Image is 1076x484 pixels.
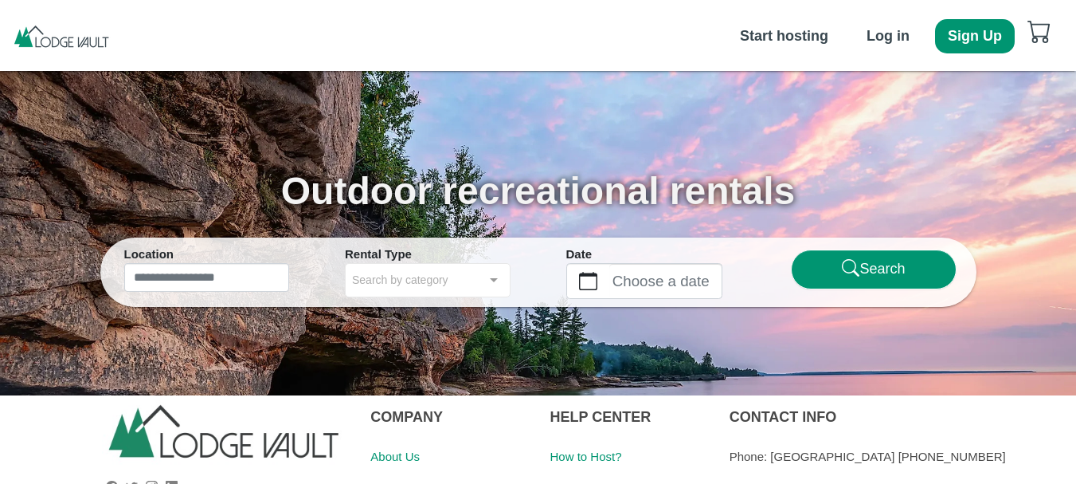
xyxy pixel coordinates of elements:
div: COMPANY [370,395,526,439]
button: searchSearch [791,250,957,289]
div: Rental Type [345,246,511,264]
b: Sign Up [948,28,1002,44]
div: CONTACT INFO [730,395,1064,439]
label: Choose a date [609,264,722,298]
div: Phone: [GEOGRAPHIC_DATA] [PHONE_NUMBER] [730,439,1064,474]
b: Start hosting [740,28,828,44]
button: calendar [567,264,609,298]
button: Log in [854,19,922,53]
svg: search [842,259,860,277]
img: pAKp5ICTv7cAAAAASUVORK5CYII= [12,24,111,48]
span: Search by category [352,270,448,289]
div: HELP CENTER [550,395,705,439]
button: Start hosting [727,19,841,53]
button: Sign Up [935,19,1015,53]
svg: calendar [579,272,597,290]
a: How to Host? [550,450,621,463]
div: Date [566,246,732,264]
b: Log in [867,28,910,44]
a: About Us [370,450,420,463]
div: Location [124,246,290,264]
span: Outdoor recreational rentals [281,170,796,212]
img: logo-400X135.2418b4bb.jpg [102,395,347,478]
svg: cart [1027,19,1051,43]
